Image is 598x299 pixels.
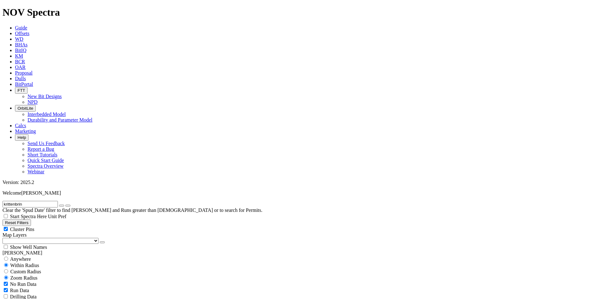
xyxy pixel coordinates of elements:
div: Version: 2025.2 [3,180,595,185]
a: Proposal [15,70,33,76]
div: [PERSON_NAME] [3,250,595,256]
a: Calcs [15,123,26,128]
a: Offsets [15,31,29,36]
span: Cluster Pins [10,227,34,232]
span: FTT [18,88,25,93]
a: BHAs [15,42,28,47]
span: Run Data [10,288,29,293]
span: Within Radius [10,263,39,268]
span: Map Layers [3,232,27,238]
span: Show Well Names [10,244,47,250]
a: Interbedded Model [28,112,66,117]
span: [PERSON_NAME] [21,190,61,196]
p: Welcome [3,190,595,196]
a: NPD [28,99,38,105]
a: Marketing [15,129,36,134]
span: Anywhere [10,256,31,262]
a: Spectra Overview [28,163,63,169]
span: Zoom Radius [10,275,38,281]
a: KM [15,53,23,59]
a: Webinar [28,169,44,174]
a: Dulls [15,76,26,81]
a: BCR [15,59,25,64]
input: Start Spectra Here [4,214,8,218]
a: BitPortal [15,81,33,87]
a: Guide [15,25,27,30]
a: Send Us Feedback [28,141,65,146]
a: Report a Bug [28,146,54,152]
span: Unit Pref [48,214,66,219]
span: Custom Radius [10,269,41,274]
button: OrbitLite [15,105,36,112]
button: Reset Filters [3,219,31,226]
a: Short Tutorials [28,152,58,157]
a: BitIQ [15,48,26,53]
button: FTT [15,87,28,94]
input: Search [3,201,58,207]
a: New Bit Designs [28,94,62,99]
span: Clear the 'Spud Date' filter to find [PERSON_NAME] and Runs greater than [DEMOGRAPHIC_DATA] or to... [3,207,262,213]
button: Help [15,134,28,141]
span: Start Spectra Here [10,214,47,219]
a: Quick Start Guide [28,158,64,163]
span: OrbitLite [18,106,33,111]
h1: NOV Spectra [3,7,595,18]
a: OAR [15,65,26,70]
a: Durability and Parameter Model [28,117,93,123]
a: WD [15,36,23,42]
span: Help [18,135,26,140]
span: No Run Data [10,281,36,287]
